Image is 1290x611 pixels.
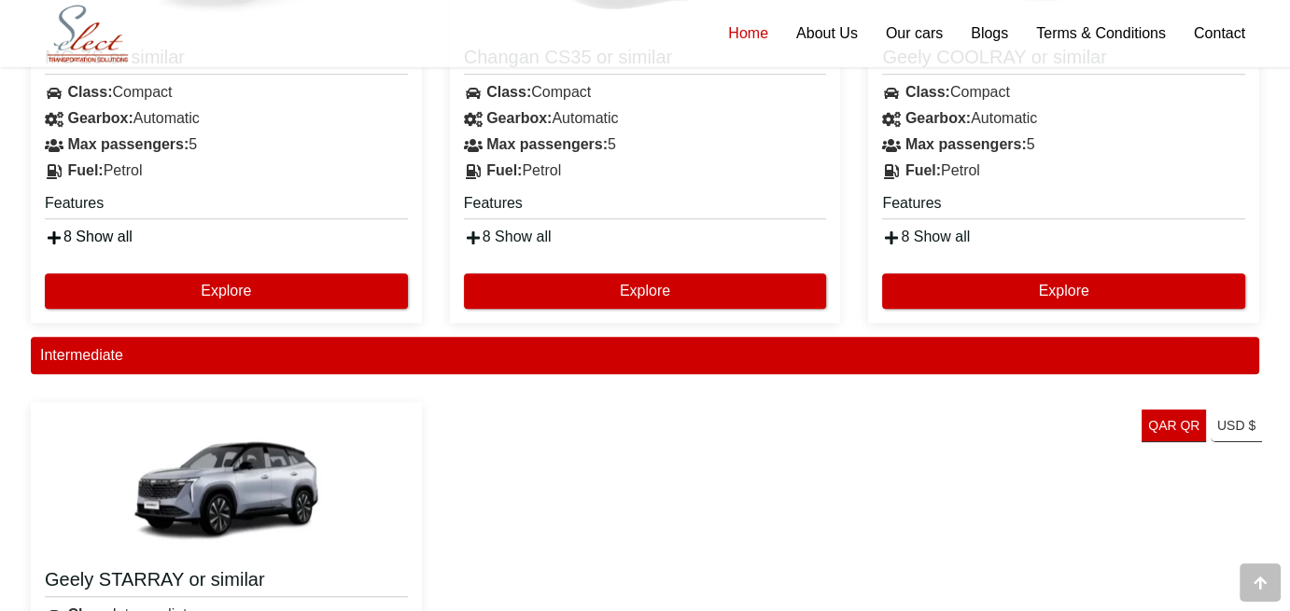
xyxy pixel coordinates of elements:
[450,132,841,158] div: 5
[67,110,133,126] strong: Gearbox:
[31,158,422,184] div: Petrol
[486,110,552,126] strong: Gearbox:
[868,79,1259,105] div: Compact
[450,158,841,184] div: Petrol
[31,132,422,158] div: 5
[45,567,408,597] a: Geely STARRAY or similar
[35,2,140,66] img: Select Rent a Car
[486,136,608,152] strong: Max passengers:
[486,84,531,100] strong: Class:
[45,273,408,309] button: Explore
[31,105,422,132] div: Automatic
[905,110,971,126] strong: Gearbox:
[45,229,133,244] a: 8 Show all
[31,337,1259,374] div: Intermediate
[882,273,1245,309] button: Explore
[67,136,189,152] strong: Max passengers:
[31,79,422,105] div: Compact
[450,105,841,132] div: Automatic
[486,162,522,178] strong: Fuel:
[450,79,841,105] div: Compact
[67,162,103,178] strong: Fuel:
[464,273,827,309] button: Explore
[1142,410,1206,442] a: QAR QR
[114,416,338,556] img: Geely STARRAY or similar
[882,229,970,244] a: 8 Show all
[868,158,1259,184] div: Petrol
[45,193,408,219] h5: Features
[868,105,1259,132] div: Automatic
[1211,410,1262,442] a: USD $
[905,162,941,178] strong: Fuel:
[464,193,827,219] h5: Features
[882,193,1245,219] h5: Features
[905,84,950,100] strong: Class:
[905,136,1027,152] strong: Max passengers:
[868,132,1259,158] div: 5
[464,229,552,244] a: 8 Show all
[67,84,112,100] strong: Class:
